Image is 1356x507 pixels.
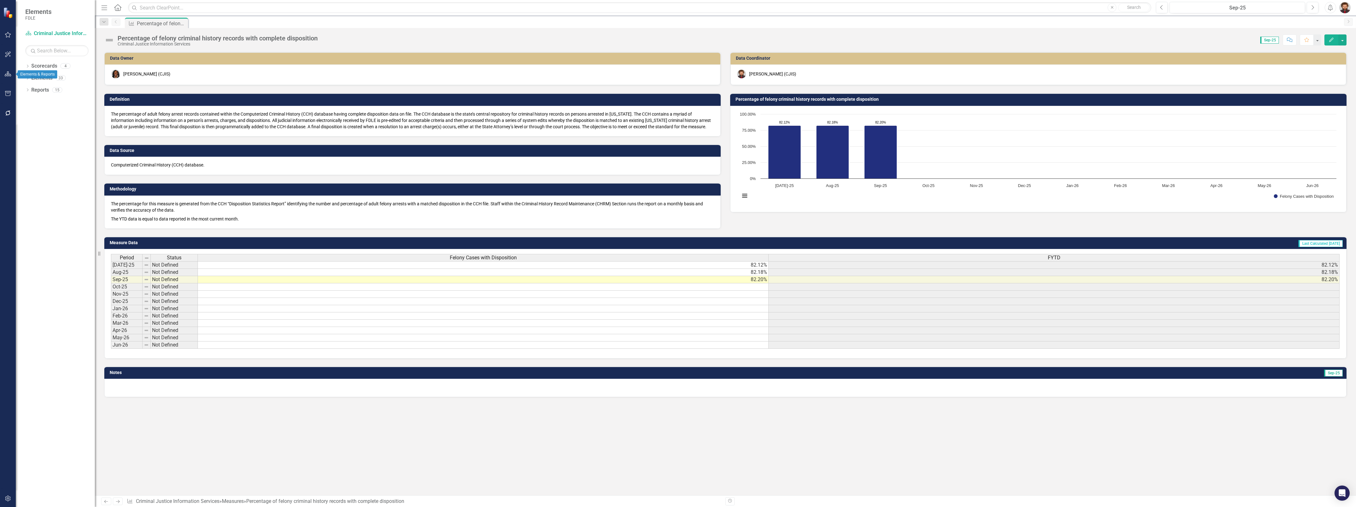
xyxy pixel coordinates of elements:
[144,270,149,275] img: 8DAGhfEEPCf229AAAAAElFTkSuQmCC
[31,63,57,70] a: Scorecards
[167,255,181,261] span: Status
[111,291,143,298] td: Nov-25
[1118,3,1150,12] button: Search
[864,125,897,178] path: Sep-25, 82.2. Felony Cases with Disposition.
[151,341,198,349] td: Not Defined
[111,298,143,305] td: Dec-25
[104,35,114,45] img: Not Defined
[151,283,198,291] td: Not Defined
[25,8,52,15] span: Elements
[779,121,790,124] text: 82.12%
[1339,2,1351,13] img: Christopher Kenworthy
[151,269,198,276] td: Not Defined
[768,125,801,178] path: Jul-25, 82.12. Felony Cases with Disposition.
[111,111,714,130] p: The percentage of adult felony arrest records contained within the Computerized Criminal History ...
[1298,240,1343,247] span: Last Calculated [DATE]
[110,240,585,245] h3: Measure Data
[1260,37,1279,44] span: Sep-25
[1127,5,1141,10] span: Search
[111,327,143,334] td: Apr-26
[1048,255,1060,261] span: FYTD
[118,35,318,42] div: Percentage of felony criminal history records with complete disposition
[3,7,14,18] img: ClearPoint Strategy
[111,341,143,349] td: Jun-26
[151,327,198,334] td: Not Defined
[1258,183,1271,188] text: May-26
[1274,194,1334,199] button: Show Felony Cases with Disposition
[1018,183,1031,188] text: Dec-25
[110,187,718,191] h3: Methodology
[144,284,149,289] img: 8DAGhfEEPCf229AAAAAElFTkSuQmCC
[1170,2,1305,13] button: Sep-25
[769,269,1340,276] td: 82.18%
[111,216,239,221] span: The YTD data is equal to data reported in the most current month.
[816,125,849,178] path: Aug-25, 82.18. Felony Cases with Disposition.
[151,276,198,283] td: Not Defined
[827,121,838,124] text: 82.18%
[450,255,517,261] span: Felony Cases with Disposition
[111,162,205,167] span: Computerized Criminal History (CCH) database.
[826,183,839,188] text: Aug-25
[144,335,149,340] img: 8DAGhfEEPCf229AAAAAElFTkSuQmCC
[1306,183,1319,188] text: Jun-26
[198,261,769,269] td: 82.12%
[874,183,887,188] text: Sep-25
[136,498,219,504] a: Criminal Justice Information Services
[118,42,318,46] div: Criminal Justice Information Services
[137,20,186,27] div: Percentage of felony criminal history records with complete disposition
[151,312,198,320] td: Not Defined
[144,299,149,304] img: 8DAGhfEEPCf229AAAAAElFTkSuQmCC
[246,498,404,504] div: Percentage of felony criminal history records with complete disposition
[151,305,198,312] td: Not Defined
[737,111,1340,206] div: Chart. Highcharts interactive chart.
[151,320,198,327] td: Not Defined
[737,69,746,78] img: Christopher Kenworthy
[198,269,769,276] td: 82.18%
[922,183,934,188] text: Oct-25
[875,121,886,124] text: 82.20%
[111,334,143,341] td: May-26
[144,292,149,297] img: 8DAGhfEEPCf229AAAAAElFTkSuQmCC
[742,128,756,133] text: 75.00%
[144,277,149,282] img: 8DAGhfEEPCf229AAAAAElFTkSuQmCC
[151,334,198,341] td: Not Defined
[1162,183,1175,188] text: Mar-26
[110,370,583,375] h3: Notes
[737,111,1340,206] svg: Interactive chart
[1210,183,1222,188] text: Apr-26
[970,183,983,188] text: Nov-25
[736,97,1343,102] h3: Percentage of felony criminal history records with complete disposition
[198,276,769,283] td: 82.20%
[52,87,62,93] div: 15
[775,183,794,188] text: [DATE]-25
[18,70,57,79] div: Elements & Reports
[740,191,749,200] button: View chart menu, Chart
[144,321,149,326] img: 8DAGhfEEPCf229AAAAAElFTkSuQmCC
[1335,486,1350,501] div: Open Intercom Messenger
[750,176,756,181] text: 0%
[144,313,149,318] img: 8DAGhfEEPCf229AAAAAElFTkSuQmCC
[151,298,198,305] td: Not Defined
[60,63,70,69] div: 4
[110,97,718,102] h3: Definition
[25,15,52,21] small: FDLE
[25,45,89,56] input: Search Below...
[128,2,1151,13] input: Search ClearPoint...
[151,291,198,298] td: Not Defined
[749,71,796,77] div: [PERSON_NAME] (CJIS)
[144,263,149,268] img: 8DAGhfEEPCf229AAAAAElFTkSuQmCC
[144,256,149,261] img: 8DAGhfEEPCf229AAAAAElFTkSuQmCC
[111,320,143,327] td: Mar-26
[742,160,756,165] text: 25.00%
[1280,194,1334,199] text: Felony Cases with Disposition
[110,56,717,61] h3: Data Owner
[120,255,134,261] span: Period
[1114,183,1127,188] text: Feb-26
[111,312,143,320] td: Feb-26
[111,69,120,78] img: Lucy Saunders
[144,306,149,311] img: 8DAGhfEEPCf229AAAAAElFTkSuQmCC
[25,30,89,37] a: Criminal Justice Information Services
[1324,370,1343,377] span: Sep-25
[31,87,49,94] a: Reports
